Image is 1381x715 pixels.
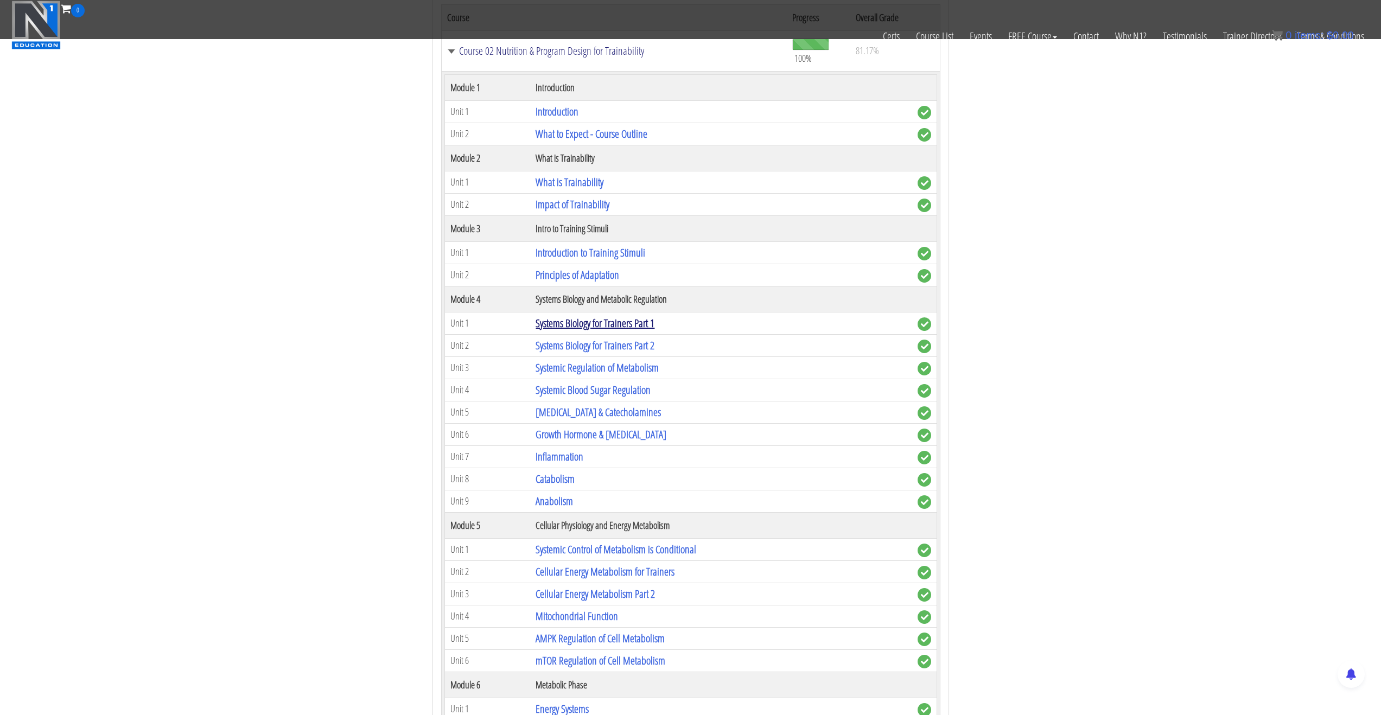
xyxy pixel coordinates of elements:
[1155,17,1215,55] a: Testimonials
[444,356,530,379] td: Unit 3
[918,199,931,212] span: complete
[444,423,530,445] td: Unit 6
[444,379,530,401] td: Unit 4
[444,312,530,334] td: Unit 1
[71,4,85,17] span: 0
[444,241,530,264] td: Unit 1
[536,338,654,353] a: Systems Biology for Trainers Part 2
[918,544,931,557] span: complete
[1272,30,1283,41] img: icon11.png
[530,512,912,538] th: Cellular Physiology and Energy Metabolism
[918,269,931,283] span: complete
[444,490,530,512] td: Unit 9
[444,672,530,698] th: Module 6
[918,247,931,260] span: complete
[530,286,912,312] th: Systems Biology and Metabolic Regulation
[530,145,912,171] th: What is Trainability
[444,560,530,583] td: Unit 2
[530,672,912,698] th: Metabolic Phase
[536,197,609,212] a: Impact of Trainability
[536,360,659,375] a: Systemic Regulation of Metabolism
[918,106,931,119] span: complete
[444,334,530,356] td: Unit 2
[536,564,674,579] a: Cellular Energy Metabolism for Trainers
[536,316,654,330] a: Systems Biology for Trainers Part 1
[444,286,530,312] th: Module 4
[918,655,931,668] span: complete
[536,609,618,623] a: Mitochondrial Function
[536,126,647,141] a: What to Expect - Course Outline
[536,631,665,646] a: AMPK Regulation of Cell Metabolism
[444,468,530,490] td: Unit 8
[1065,17,1107,55] a: Contact
[918,384,931,398] span: complete
[444,123,530,145] td: Unit 2
[536,427,666,442] a: Growth Hormone & [MEDICAL_DATA]
[1107,17,1155,55] a: Why N1?
[444,145,530,171] th: Module 2
[536,175,603,189] a: What is Trainability
[536,542,696,557] a: Systemic Control of Metabolism is Conditional
[444,215,530,241] th: Module 3
[1289,17,1372,55] a: Terms & Conditions
[444,649,530,672] td: Unit 6
[447,46,782,56] a: Course 02 Nutrition & Program Design for Trainability
[918,451,931,464] span: complete
[918,473,931,487] span: complete
[918,406,931,420] span: complete
[1272,29,1354,41] a: 0 items: $0.00
[536,267,619,282] a: Principles of Adaptation
[918,176,931,190] span: complete
[444,264,530,286] td: Unit 2
[875,17,908,55] a: Certs
[444,193,530,215] td: Unit 2
[918,610,931,624] span: complete
[794,52,812,64] span: 100%
[536,653,665,668] a: mTOR Regulation of Cell Metabolism
[918,429,931,442] span: complete
[918,362,931,375] span: complete
[61,1,85,16] a: 0
[444,100,530,123] td: Unit 1
[536,104,578,119] a: Introduction
[444,627,530,649] td: Unit 5
[444,583,530,605] td: Unit 3
[918,495,931,509] span: complete
[536,586,655,601] a: Cellular Energy Metabolism Part 2
[918,317,931,331] span: complete
[918,633,931,646] span: complete
[1327,29,1354,41] bdi: 0.00
[1327,29,1333,41] span: $
[536,449,583,464] a: Inflammation
[444,512,530,538] th: Module 5
[536,471,575,486] a: Catabolism
[1215,17,1289,55] a: Trainer Directory
[962,17,1000,55] a: Events
[1285,29,1291,41] span: 0
[536,382,651,397] a: Systemic Blood Sugar Regulation
[536,245,645,260] a: Introduction to Training Stimuli
[11,1,61,49] img: n1-education
[530,74,912,100] th: Introduction
[530,215,912,241] th: Intro to Training Stimuli
[444,445,530,468] td: Unit 7
[1295,29,1323,41] span: items:
[536,405,661,419] a: [MEDICAL_DATA] & Catecholamines
[444,605,530,627] td: Unit 4
[918,566,931,579] span: complete
[918,340,931,353] span: complete
[908,17,962,55] a: Course List
[444,171,530,193] td: Unit 1
[444,401,530,423] td: Unit 5
[918,128,931,142] span: complete
[536,494,573,508] a: Anabolism
[1000,17,1065,55] a: FREE Course
[918,588,931,602] span: complete
[444,538,530,560] td: Unit 1
[444,74,530,100] th: Module 1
